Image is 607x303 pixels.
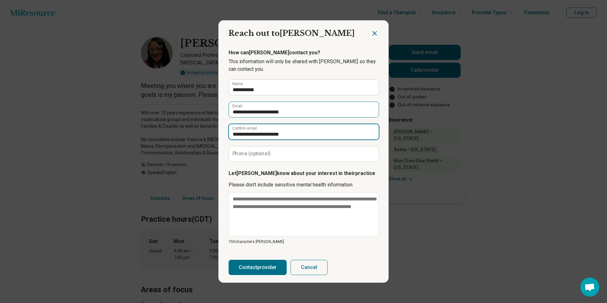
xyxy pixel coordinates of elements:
[232,82,243,86] label: Name
[229,170,378,177] p: Let [PERSON_NAME] know about your interest in their practice
[290,260,328,275] button: Cancel
[229,49,378,57] p: How can [PERSON_NAME] contact you?
[229,181,378,189] p: Please don’t include sensitive mental health information.
[229,58,378,73] p: This information will only be shared with [PERSON_NAME] so they can contact you.
[232,126,257,130] label: Confirm email
[232,104,242,108] label: Email
[229,260,287,275] button: Contactprovider
[229,239,378,245] p: 700 characters [PERSON_NAME]
[232,151,271,156] label: Phone (optional)
[371,30,378,37] button: Close dialog
[229,29,355,38] span: Reach out to [PERSON_NAME]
